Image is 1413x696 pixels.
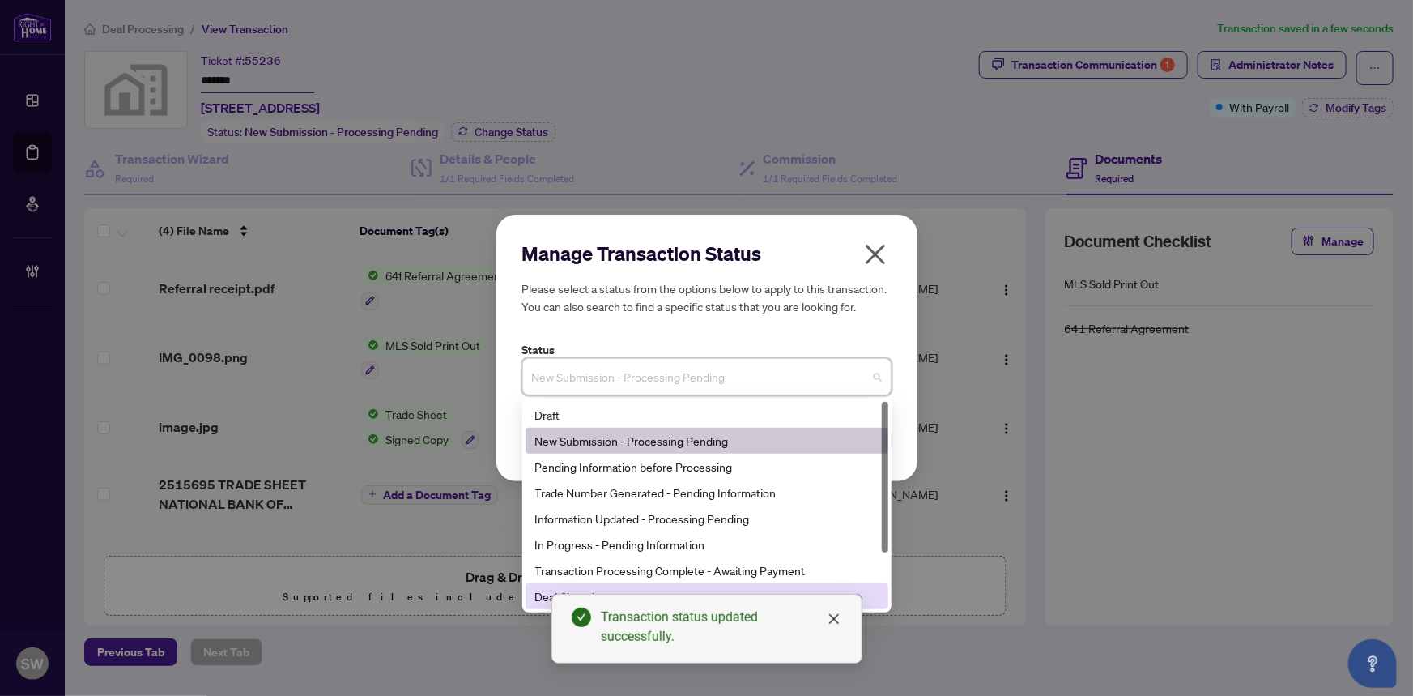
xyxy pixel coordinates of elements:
div: Trade Number Generated - Pending Information [535,484,879,502]
div: Transaction Processing Complete - Awaiting Payment [526,557,888,583]
span: New Submission - Processing Pending [532,361,882,392]
div: Information Updated - Processing Pending [535,510,879,527]
div: New Submission - Processing Pending [535,432,879,450]
div: Deal Closed [535,587,879,605]
span: check-circle [572,608,591,627]
div: Pending Information before Processing [535,458,879,476]
button: Open asap [1348,639,1397,688]
div: In Progress - Pending Information [535,536,879,553]
span: close [862,241,888,267]
div: In Progress - Pending Information [526,532,888,557]
a: Close [825,610,843,628]
div: Information Updated - Processing Pending [526,506,888,532]
div: Pending Information before Processing [526,454,888,480]
div: Deal Closed [526,583,888,609]
div: New Submission - Processing Pending [526,428,888,454]
div: Trade Number Generated - Pending Information [526,480,888,506]
div: Transaction status updated successfully. [601,608,842,647]
h5: Please select a status from the options below to apply to this transaction. You can also search t... [522,280,892,315]
div: Transaction Processing Complete - Awaiting Payment [535,561,879,579]
div: Draft [535,406,879,424]
h2: Manage Transaction Status [522,241,892,267]
label: Status [522,341,892,359]
span: close [828,613,841,626]
div: Draft [526,402,888,428]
